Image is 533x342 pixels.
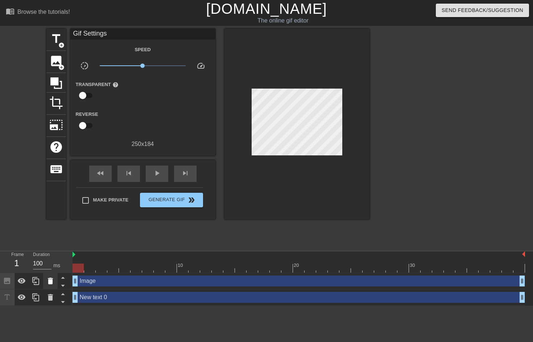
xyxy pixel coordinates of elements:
label: Duration [33,253,50,257]
span: add_circle [58,42,65,48]
span: menu_book [6,7,15,16]
div: 20 [294,262,300,269]
span: skip_previous [124,169,133,178]
span: slow_motion_video [80,61,89,70]
a: [DOMAIN_NAME] [206,1,327,17]
span: drag_handle [71,294,79,301]
span: drag_handle [518,294,526,301]
div: 250 x 184 [70,140,215,148]
a: Browse the tutorials! [6,7,70,18]
span: drag_handle [71,277,79,285]
span: speed [197,61,205,70]
button: Generate Gif [140,193,203,207]
span: skip_next [181,169,190,178]
div: Browse the tutorials! [17,9,70,15]
label: Speed [135,46,150,53]
div: 10 [178,262,184,269]
img: bound-end.png [522,251,525,257]
div: Frame [6,251,28,272]
span: fast_rewind [96,169,105,178]
label: Transparent [76,81,119,88]
span: play_arrow [153,169,161,178]
label: Reverse [76,111,98,118]
span: help [49,140,63,154]
span: photo_size_select_large [49,118,63,132]
span: Make Private [93,196,129,204]
div: 30 [410,262,416,269]
span: double_arrow [187,196,196,204]
button: Send Feedback/Suggestion [436,4,529,17]
span: keyboard [49,162,63,176]
div: 1 [11,257,22,270]
span: help [112,82,119,88]
span: image [49,54,63,68]
span: Generate Gif [143,196,200,204]
span: Send Feedback/Suggestion [442,6,523,15]
span: drag_handle [518,277,526,285]
div: Gif Settings [70,29,215,40]
span: title [49,32,63,46]
span: crop [49,96,63,110]
div: ms [53,262,60,269]
span: add_circle [58,64,65,70]
div: The online gif editor [181,16,385,25]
